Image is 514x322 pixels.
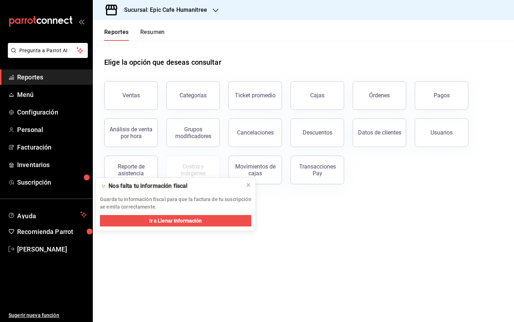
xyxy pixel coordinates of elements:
[291,156,344,184] button: Transacciones Pay
[17,142,87,152] span: Facturación
[17,227,87,236] span: Recomienda Parrot
[100,182,240,190] div: 🫥 Nos falta tu información fiscal
[119,6,207,14] h3: Sucursal: Epic Cafe Humanitree
[122,92,140,99] div: Ventas
[353,81,406,110] button: Órdenes
[166,156,220,184] button: Contrata inventarios para ver este reporte
[109,126,153,140] div: Análisis de venta por hora
[434,92,450,99] div: Pagos
[17,107,87,117] span: Configuración
[228,118,282,147] button: Cancelaciones
[291,118,344,147] button: Descuentos
[358,129,401,136] div: Datos de clientes
[228,156,282,184] button: Movimientos de cajas
[310,91,325,100] div: Cajas
[180,92,207,99] div: Categorías
[430,129,453,136] div: Usuarios
[140,29,165,41] button: Resumen
[104,57,221,68] h1: Elige la opción que deseas consultar
[8,43,88,58] button: Pregunta a Parrot AI
[79,19,84,24] button: open_drawer_menu
[100,215,251,226] button: Ir a Llenar Información
[369,92,390,99] div: Órdenes
[171,163,215,177] div: Costos y márgenes
[235,92,276,99] div: Ticket promedio
[415,81,468,110] button: Pagos
[228,81,282,110] button: Ticket promedio
[17,177,87,187] span: Suscripción
[9,312,87,319] span: Sugerir nueva función
[104,29,165,41] div: navigation tabs
[166,81,220,110] button: Categorías
[303,129,332,136] div: Descuentos
[17,90,87,99] span: Menú
[100,196,251,211] p: Guarda tu información fiscal para que la factura de tu suscripción se emita correctamente.
[237,129,274,136] div: Cancelaciones
[166,118,220,147] button: Grupos modificadores
[104,81,158,110] button: Ventas
[104,156,158,184] button: Reporte de asistencia
[295,163,339,177] div: Transacciones Pay
[17,244,87,254] span: [PERSON_NAME]
[353,118,406,147] button: Datos de clientes
[415,118,468,147] button: Usuarios
[291,81,344,110] a: Cajas
[5,52,88,59] a: Pregunta a Parrot AI
[17,72,87,82] span: Reportes
[104,118,158,147] button: Análisis de venta por hora
[17,160,87,170] span: Inventarios
[109,163,153,177] div: Reporte de asistencia
[17,125,87,135] span: Personal
[171,126,215,140] div: Grupos modificadores
[149,217,202,225] span: Ir a Llenar Información
[19,47,77,54] span: Pregunta a Parrot AI
[233,163,277,177] div: Movimientos de cajas
[17,210,77,219] span: Ayuda
[104,29,129,41] button: Reportes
